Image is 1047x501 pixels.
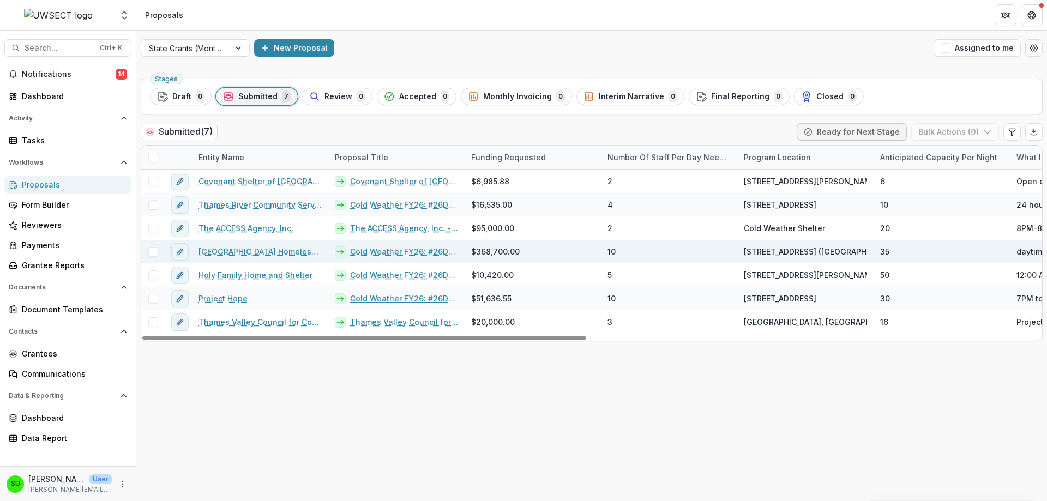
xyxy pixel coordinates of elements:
nav: breadcrumb [141,7,188,23]
span: $10,420.00 [471,269,514,281]
div: Ctrl + K [98,42,124,54]
span: Monthly Invoicing [483,92,552,101]
span: 10 [607,246,616,257]
span: Data & Reporting [9,392,116,400]
span: Contacts [9,328,116,335]
button: Open entity switcher [117,4,132,26]
div: Entity Name [192,152,251,163]
a: Form Builder [4,196,131,214]
span: Cold Weather Shelter [744,222,825,234]
button: Open Workflows [4,154,131,171]
span: [STREET_ADDRESS] [744,199,816,210]
button: Bulk Actions (0) [911,123,999,141]
a: Grantees [4,345,131,363]
a: [GEOGRAPHIC_DATA] Homeless Hospitality Center [198,246,322,257]
button: Draft0 [150,88,212,105]
span: 6 [880,176,885,187]
span: 0 [669,90,677,102]
a: Cold Weather FY26: #26DOHCAN000000DA [350,269,458,281]
span: 16 [880,316,888,328]
span: Notifications [22,70,116,79]
a: Cold Weather FY26: #26DOHCAN000000DA [350,246,458,257]
span: Submitted [238,92,278,101]
a: Thames Valley Council for Community Action - 2025 - Cold Weather 2025: #26DOHCAN000000DA [350,316,458,328]
a: Dashboard [4,87,131,105]
span: 0 [556,90,565,102]
span: 0 [441,90,449,102]
button: Open table manager [1025,39,1043,57]
button: Notifications14 [4,65,131,83]
span: Workflows [9,159,116,166]
a: Payments [4,236,131,254]
a: Tasks [4,131,131,149]
a: Grantee Reports [4,256,131,274]
div: Document Templates [22,304,123,315]
button: edit [171,173,189,190]
button: edit [171,243,189,261]
div: Dashboard [22,412,123,424]
span: $95,000.00 [471,222,514,234]
span: Review [324,92,352,101]
div: Dashboard [22,90,123,102]
span: 10 [607,293,616,304]
span: Closed [816,92,844,101]
div: Scott Umbel [11,480,20,487]
span: 50 [880,269,889,281]
div: Program Location [737,146,874,169]
button: Export table data [1025,123,1043,141]
a: Holy Family Home and Shelter [198,269,312,281]
button: Final Reporting0 [689,88,790,105]
div: Proposal Title [328,146,465,169]
a: The ACCESS Agency, Inc. [198,222,293,234]
span: 14 [116,69,127,80]
div: Entity Name [192,146,328,169]
button: Closed0 [794,88,864,105]
a: Communications [4,365,131,383]
div: Form Builder [22,199,123,210]
div: Number of staff per day needed when at full capacity [601,146,737,169]
span: [STREET_ADDRESS][PERSON_NAME] [744,269,878,281]
button: Monthly Invoicing0 [461,88,572,105]
div: Tasks [22,135,123,146]
span: $368,700.00 [471,246,520,257]
span: 35 [880,246,889,257]
span: 10 [880,199,888,210]
button: edit [171,290,189,307]
div: Funding Requested [465,152,552,163]
span: 4 [607,199,613,210]
span: Final Reporting [711,92,769,101]
div: Anticipated capacity per night [874,146,1010,169]
div: Funding Requested [465,146,601,169]
a: Cold Weather FY26: #26DOHCAN000000DA [350,199,458,210]
a: Cold Weather FY26: #26DOHCAN000000DA [350,293,458,304]
a: Dashboard [4,409,131,427]
a: Covenant Shelter of [GEOGRAPHIC_DATA] - 2025 - Cold Weather 2025: #26DOHCAN000000DA [350,176,458,187]
span: 2 [607,176,612,187]
button: edit [171,196,189,214]
a: Thames River Community Service, Inc. [198,199,322,210]
span: 2 [607,222,612,234]
div: Proposals [22,179,123,190]
span: $51,636.55 [471,293,512,304]
button: edit [171,313,189,331]
span: Accepted [399,92,436,101]
div: Number of staff per day needed when at full capacity [601,152,737,163]
span: $16,535.00 [471,199,512,210]
span: 30 [880,293,890,304]
button: Submitted7 [216,88,298,105]
button: New Proposal [254,39,334,57]
div: Data Report [22,432,123,444]
button: Ready for Next Stage [797,123,907,141]
a: Thames Valley Council for Community Action [198,316,322,328]
span: Interim Narrative [599,92,664,101]
span: [STREET_ADDRESS] [744,293,816,304]
span: Draft [172,92,191,101]
span: Search... [25,44,93,53]
div: Proposal Title [328,152,395,163]
a: Covenant Shelter of [GEOGRAPHIC_DATA] [198,176,322,187]
button: Edit table settings [1003,123,1021,141]
span: 7 [282,90,291,102]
